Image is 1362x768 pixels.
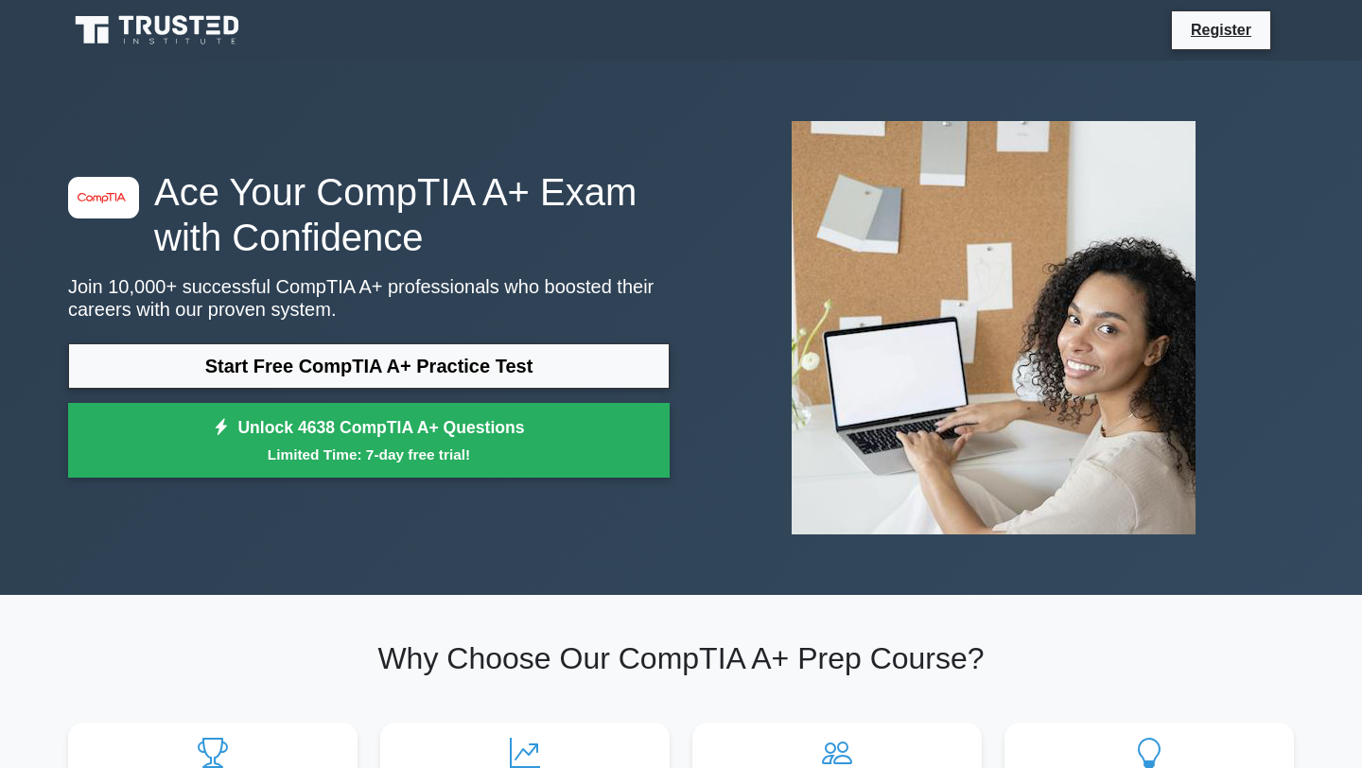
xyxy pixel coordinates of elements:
small: Limited Time: 7-day free trial! [92,444,646,465]
p: Join 10,000+ successful CompTIA A+ professionals who boosted their careers with our proven system. [68,275,670,321]
a: Register [1179,18,1263,42]
a: Unlock 4638 CompTIA A+ QuestionsLimited Time: 7-day free trial! [68,403,670,479]
h2: Why Choose Our CompTIA A+ Prep Course? [68,640,1294,676]
h1: Ace Your CompTIA A+ Exam with Confidence [68,169,670,260]
a: Start Free CompTIA A+ Practice Test [68,343,670,389]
